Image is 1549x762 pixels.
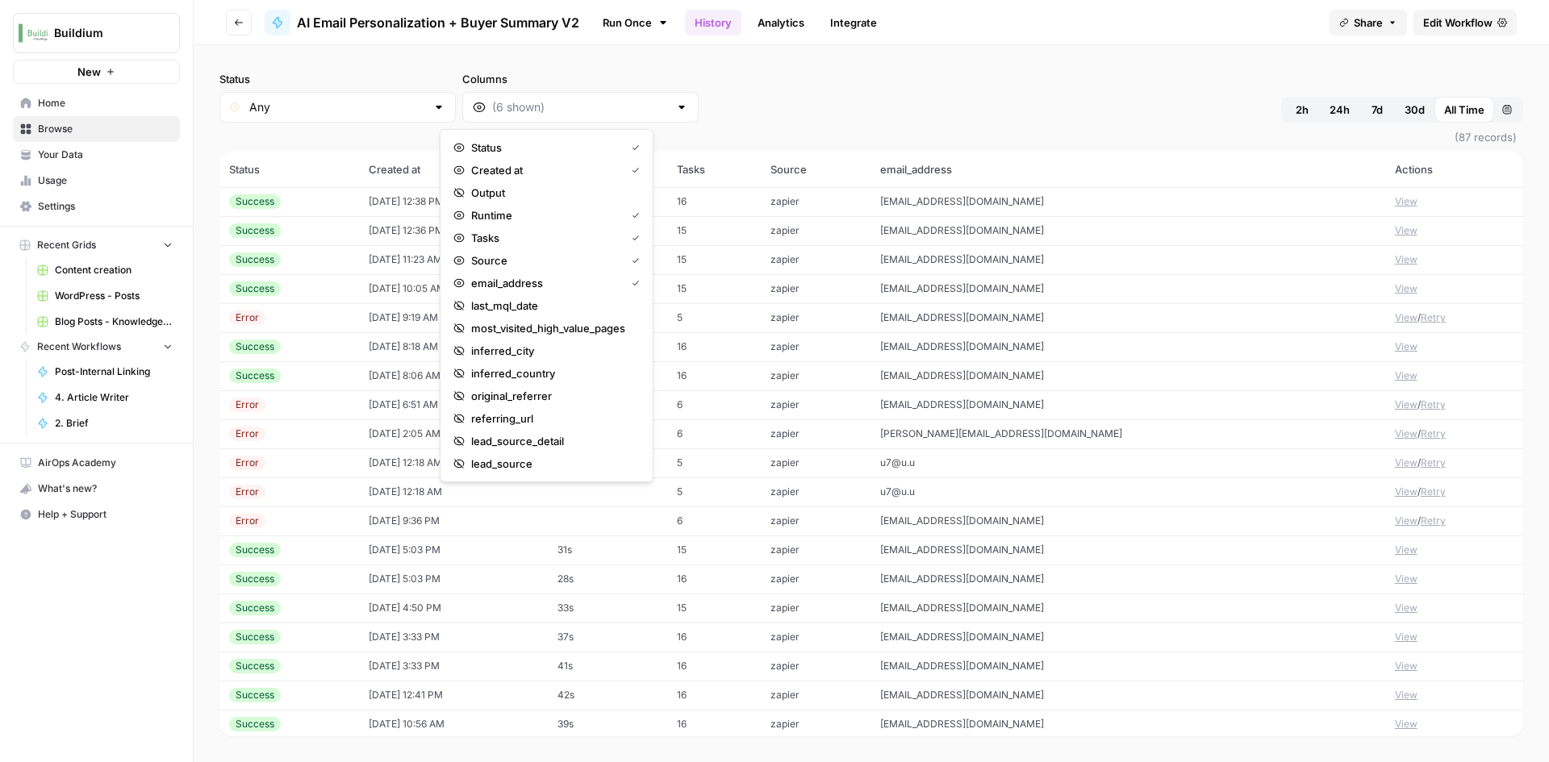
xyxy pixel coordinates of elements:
span: AI Email Personalization + Buyer Summary V2 [297,13,579,32]
td: / [1385,448,1523,477]
img: Buildium Logo [19,19,48,48]
th: Source [761,152,871,187]
span: mleonna53@gmail.com [880,224,1044,236]
td: zapier [761,332,871,361]
a: Settings [13,194,180,219]
td: zapier [761,361,871,390]
span: inferred_country [471,365,633,381]
td: [DATE] 10:56 AM [359,710,548,739]
span: Settings [38,199,173,214]
td: [DATE] 12:36 PM [359,216,548,245]
td: [DATE] 8:18 AM [359,332,548,361]
td: [DATE] 2:05 AM [359,419,548,448]
button: View [1395,717,1417,731]
button: View [1395,514,1417,528]
button: 2h [1284,97,1320,123]
button: View [1395,339,1417,354]
button: 24h [1320,97,1359,123]
td: zapier [761,623,871,652]
span: 2. Brief [55,416,173,431]
button: Retry [1421,310,1446,325]
td: zapier [761,419,871,448]
div: Success [229,223,281,238]
td: zapier [761,216,871,245]
span: manuel@agmagency.com [880,427,1122,439]
td: 16 [667,681,761,710]
span: Edit Workflow [1423,15,1493,31]
a: History [685,10,741,35]
td: 16 [667,710,761,739]
td: 6 [667,506,761,535]
td: 16 [667,564,761,593]
td: 6 [667,390,761,419]
span: Share [1354,15,1383,31]
span: jaonboson@yahoo.com [880,311,1044,323]
td: [DATE] 10:05 AM [359,274,548,303]
button: Share [1330,10,1407,35]
a: Edit Workflow [1413,10,1517,35]
button: View [1395,659,1417,673]
button: Retry [1421,456,1446,470]
span: u7@u.u [880,456,915,468]
span: btatum@sapphireenterprises.org [880,660,1044,672]
div: Success [229,281,281,296]
td: zapier [761,681,871,710]
a: Content creation [30,257,180,283]
div: Success [229,339,281,354]
span: salon14k@gmail.com [880,573,1044,585]
button: View [1395,630,1417,644]
button: Retry [1421,514,1446,528]
div: Error [229,427,265,441]
label: Status [219,71,456,87]
td: zapier [761,593,871,623]
button: View [1395,369,1417,383]
span: last_mql_date [471,298,633,314]
a: AI Email Personalization + Buyer Summary V2 [265,10,579,35]
span: most_visited_high_value_pages [471,320,633,336]
td: zapier [761,303,871,332]
button: What's new? [13,476,180,502]
button: View [1395,194,1417,209]
td: [DATE] 12:18 AM [359,477,548,506]
span: Blog Posts - Knowledge Base.csv [55,314,173,329]
div: Success [229,601,281,615]
a: Analytics [748,10,814,35]
td: / [1385,506,1523,535]
div: Success [229,194,281,209]
div: Error [229,310,265,325]
span: Recent Workflows [37,339,121,354]
td: 15 [667,274,761,303]
td: 42s [548,681,667,710]
button: View [1395,252,1417,267]
td: / [1385,303,1523,332]
td: zapier [761,448,871,477]
div: Success [229,717,281,731]
td: 16 [667,187,761,216]
a: 2. Brief [30,410,180,436]
span: 7d [1372,102,1383,118]
td: 15 [667,216,761,245]
span: AirOps Academy [38,456,173,470]
a: Usage [13,168,180,194]
th: Created at [359,152,548,187]
a: Blog Posts - Knowledge Base.csv [30,309,180,335]
span: inferred_city [471,343,633,359]
td: 31s [548,535,667,564]
span: waaasaaabi@yahoo.com [880,718,1044,730]
span: 2h [1296,102,1309,118]
button: View [1395,485,1417,499]
th: email_address [871,152,1385,187]
span: shyda.redd2@yahoo.com [880,253,1044,265]
button: New [13,60,180,84]
button: View [1395,281,1417,296]
td: [DATE] 12:38 PM [359,187,548,216]
td: 39s [548,710,667,739]
td: 41s [548,652,667,681]
td: 16 [667,332,761,361]
button: Recent Grids [13,233,180,257]
td: 15 [667,593,761,623]
td: zapier [761,245,871,274]
div: Error [229,398,265,412]
td: [DATE] 12:41 PM [359,681,548,710]
td: / [1385,390,1523,419]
